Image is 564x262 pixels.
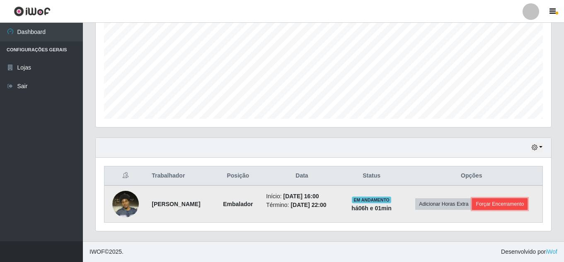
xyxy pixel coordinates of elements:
th: Opções [401,166,543,186]
li: Término: [266,201,337,209]
img: 1754349368188.jpeg [112,186,139,221]
img: CoreUI Logo [14,6,51,17]
span: IWOF [90,248,105,255]
time: [DATE] 22:00 [290,202,326,208]
time: [DATE] 16:00 [283,193,319,200]
span: EM ANDAMENTO [352,197,391,203]
th: Posição [215,166,261,186]
a: iWof [546,248,557,255]
strong: há 06 h e 01 min [351,205,392,212]
th: Trabalhador [147,166,215,186]
th: Status [343,166,401,186]
li: Início: [266,192,337,201]
span: © 2025 . [90,248,123,256]
th: Data [261,166,342,186]
strong: [PERSON_NAME] [152,201,200,207]
span: Desenvolvido por [501,248,557,256]
button: Forçar Encerramento [472,198,528,210]
button: Adicionar Horas Extra [415,198,472,210]
strong: Embalador [223,201,253,207]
